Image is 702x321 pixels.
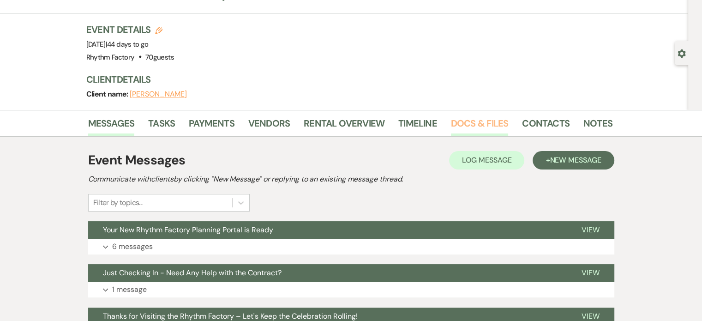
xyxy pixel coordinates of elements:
[88,151,186,170] h1: Event Messages
[550,155,601,165] span: New Message
[582,268,600,278] span: View
[86,89,130,99] span: Client name:
[88,282,614,297] button: 1 message
[103,268,282,278] span: Just Checking In - Need Any Help with the Contract?
[583,116,612,136] a: Notes
[130,91,187,98] button: [PERSON_NAME]
[88,174,614,185] h2: Communicate with clients by clicking "New Message" or replying to an existing message thread.
[248,116,290,136] a: Vendors
[88,221,567,239] button: Your New Rhythm Factory Planning Portal is Ready
[107,40,149,49] span: 44 days to go
[93,197,143,208] div: Filter by topics...
[398,116,437,136] a: Timeline
[678,48,686,57] button: Open lead details
[189,116,234,136] a: Payments
[582,311,600,321] span: View
[88,116,135,136] a: Messages
[462,155,511,165] span: Log Message
[304,116,384,136] a: Rental Overview
[145,53,174,62] span: 70 guests
[86,73,603,86] h3: Client Details
[522,116,570,136] a: Contacts
[88,239,614,254] button: 6 messages
[567,221,614,239] button: View
[88,264,567,282] button: Just Checking In - Need Any Help with the Contract?
[112,284,147,296] p: 1 message
[86,40,149,49] span: [DATE]
[86,53,135,62] span: Rhythm Factory
[103,225,273,235] span: Your New Rhythm Factory Planning Portal is Ready
[106,40,149,49] span: |
[86,23,174,36] h3: Event Details
[533,151,614,170] button: +New Message
[449,151,524,170] button: Log Message
[582,225,600,235] span: View
[451,116,508,136] a: Docs & Files
[567,264,614,282] button: View
[148,116,175,136] a: Tasks
[112,241,153,253] p: 6 messages
[103,311,358,321] span: Thanks for Visiting the Rhythm Factory – Let's Keep the Celebration Rolling!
